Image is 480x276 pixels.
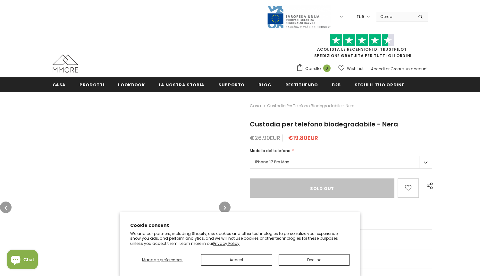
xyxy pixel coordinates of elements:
span: La nostra storia [159,82,205,88]
a: Privacy Policy [213,241,240,246]
a: Restituendo [285,77,318,92]
a: Blog [258,77,272,92]
button: Accept [201,254,272,266]
span: Manage preferences [142,257,182,263]
a: Accedi [371,66,385,72]
button: Manage preferences [130,254,194,266]
span: or [386,66,390,72]
a: Segui il tuo ordine [355,77,404,92]
span: Prodotti [80,82,104,88]
a: Wish List [338,63,364,74]
span: €19.80EUR [288,134,318,142]
span: Custodia per telefono biodegradabile - Nera [250,120,398,129]
input: Sold Out [250,178,395,198]
button: Decline [279,254,350,266]
span: Segui il tuo ordine [355,82,404,88]
a: Javni Razpis [267,14,331,19]
span: EUR [357,14,364,20]
span: Custodia per telefono biodegradabile - Nera [267,102,355,110]
span: SPEDIZIONE GRATUITA PER TUTTI GLI ORDINI [296,37,428,58]
h2: Cookie consent [130,222,350,229]
img: Casi MMORE [53,55,78,73]
img: Javni Razpis [267,5,331,29]
a: Acquista le recensioni di TrustPilot [317,47,407,52]
span: Casa [53,82,66,88]
a: Carrello 0 [296,64,334,73]
label: iPhone 17 Pro Max [250,156,433,168]
span: Restituendo [285,82,318,88]
span: Wish List [347,65,364,72]
a: Prodotti [80,77,104,92]
img: Fidati di Pilot Stars [330,34,394,47]
span: supporto [218,82,245,88]
a: Casa [250,102,261,110]
a: Domande generiche [250,210,433,229]
a: Lookbook [118,77,145,92]
span: Lookbook [118,82,145,88]
span: Carrello [305,65,321,72]
a: Creare un account [391,66,428,72]
span: €26.90EUR [250,134,280,142]
p: We and our partners, including Shopify, use cookies and other technologies to personalize your ex... [130,231,350,246]
a: La nostra storia [159,77,205,92]
inbox-online-store-chat: Shopify online store chat [5,250,40,271]
span: B2B [332,82,341,88]
span: 0 [323,65,331,72]
span: Modello del telefono [250,148,291,153]
input: Search Site [376,12,413,21]
a: B2B [332,77,341,92]
a: supporto [218,77,245,92]
a: Casa [53,77,66,92]
span: Blog [258,82,272,88]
